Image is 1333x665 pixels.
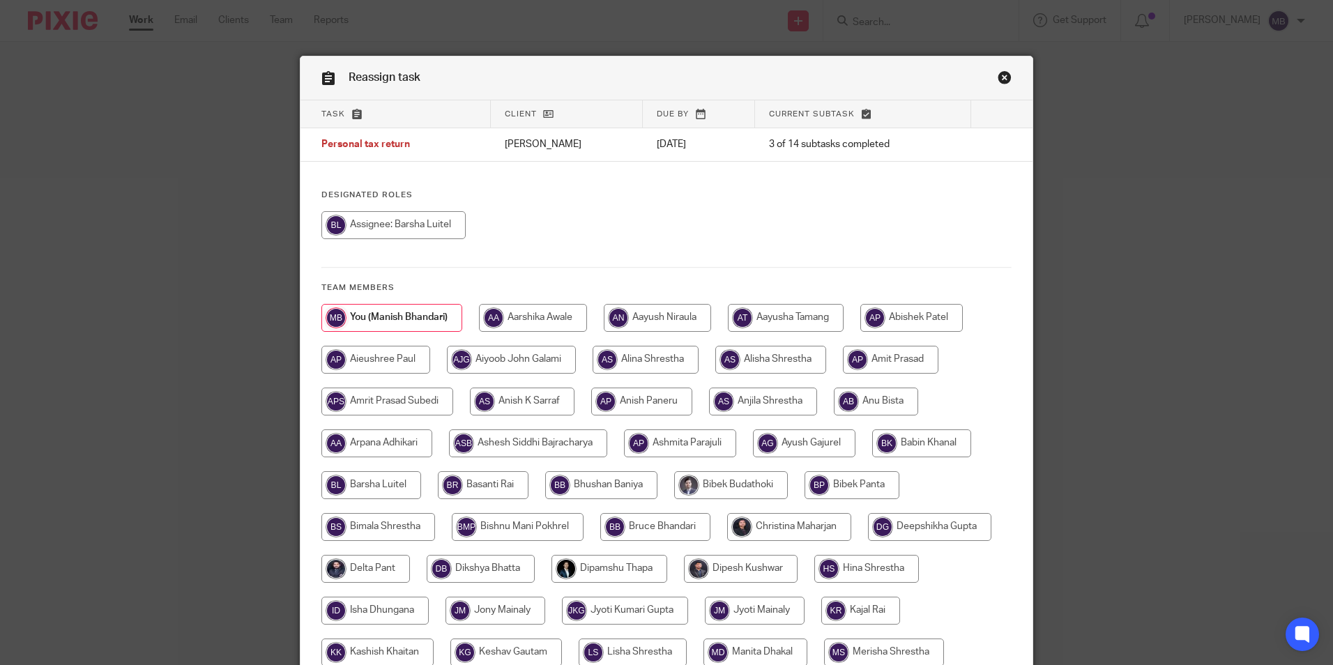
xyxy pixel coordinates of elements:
span: Personal tax return [321,140,410,150]
span: Reassign task [349,72,420,83]
span: Due by [657,110,689,118]
span: Current subtask [769,110,855,118]
p: [DATE] [657,137,740,151]
span: Task [321,110,345,118]
p: [PERSON_NAME] [505,137,630,151]
a: Close this dialog window [998,70,1012,89]
span: Client [505,110,537,118]
h4: Designated Roles [321,190,1012,201]
td: 3 of 14 subtasks completed [755,128,972,162]
h4: Team members [321,282,1012,293]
